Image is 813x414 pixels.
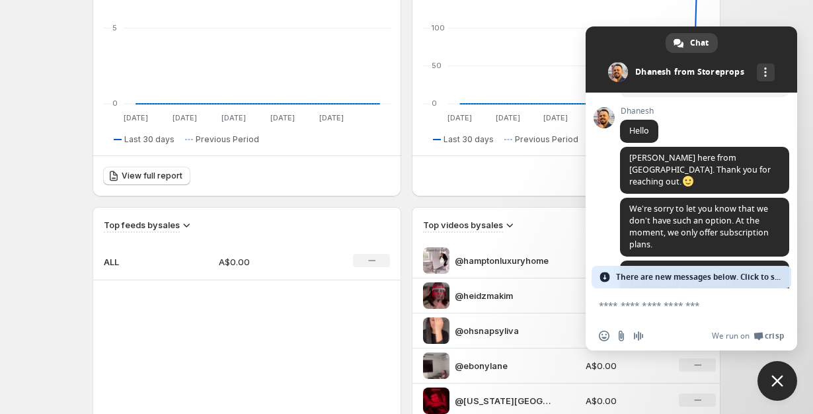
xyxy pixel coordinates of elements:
[455,324,554,337] p: @ohsnapsyliva
[423,282,449,309] img: @heidzmakim
[616,266,784,288] span: There are new messages below. Click to see.
[765,331,784,341] span: Crisp
[103,167,190,185] a: View full report
[124,113,148,122] text: [DATE]
[104,255,170,269] p: ALL
[616,331,627,341] span: Send a file
[444,134,494,145] span: Last 30 days
[455,289,554,302] p: @heidzmakim
[447,113,472,122] text: [DATE]
[666,33,718,53] div: Chat
[757,63,775,81] div: More channels
[319,113,344,122] text: [DATE]
[620,106,658,116] span: Dhanesh
[455,254,554,267] p: @hamptonluxuryhome
[432,23,445,32] text: 100
[455,394,554,407] p: @[US_STATE][GEOGRAPHIC_DATA]bu
[586,394,664,407] p: A$0.00
[124,134,174,145] span: Last 30 days
[455,359,554,372] p: @ebonylane
[423,247,449,274] img: @hamptonluxuryhome
[432,99,437,108] text: 0
[599,300,755,311] textarea: Compose your message...
[122,171,182,181] span: View full report
[712,331,784,341] a: We run onCrisp
[112,23,117,32] text: 5
[423,352,449,379] img: @ebonylane
[423,218,503,231] h3: Top videos by sales
[690,33,709,53] span: Chat
[629,125,649,136] span: Hello
[712,331,750,341] span: We run on
[599,331,609,341] span: Insert an emoji
[432,61,442,70] text: 50
[219,255,313,269] p: A$0.00
[633,331,644,341] span: Audio message
[515,134,578,145] span: Previous Period
[112,99,118,108] text: 0
[629,152,771,187] span: [PERSON_NAME] here from [GEOGRAPHIC_DATA]. Thank you for reaching out.
[196,134,259,145] span: Previous Period
[496,113,520,122] text: [DATE]
[221,113,246,122] text: [DATE]
[270,113,295,122] text: [DATE]
[586,359,664,372] p: A$0.00
[173,113,197,122] text: [DATE]
[757,361,797,401] div: Close chat
[423,388,449,414] img: @georgia.bu
[629,203,769,250] span: We’re sorry to let you know that we don’t have such an option. At the moment, we only offer subsc...
[543,113,568,122] text: [DATE]
[104,218,180,231] h3: Top feeds by sales
[423,317,449,344] img: @ohsnapsyliva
